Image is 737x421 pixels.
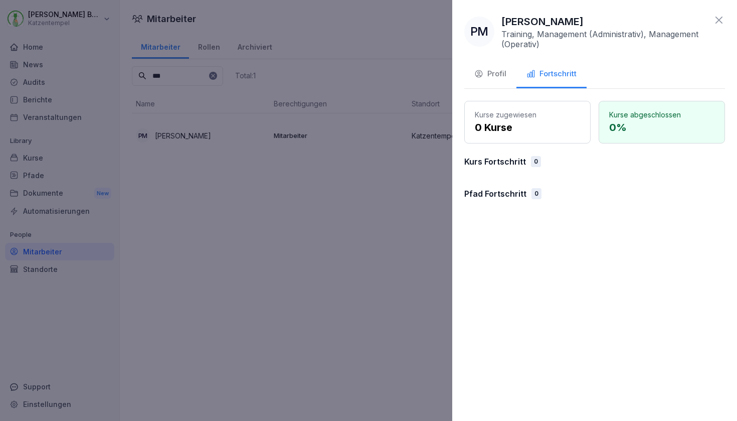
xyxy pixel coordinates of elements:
[526,68,577,80] div: Fortschritt
[464,17,494,47] div: PM
[475,120,580,135] p: 0 Kurse
[464,156,526,168] p: Kurs Fortschritt
[475,109,580,120] p: Kurse zugewiesen
[609,109,714,120] p: Kurse abgeschlossen
[531,156,541,167] div: 0
[531,188,541,199] div: 0
[516,61,587,88] button: Fortschritt
[474,68,506,80] div: Profil
[464,61,516,88] button: Profil
[464,188,526,200] p: Pfad Fortschritt
[609,120,714,135] p: 0 %
[501,29,708,49] p: Training, Management (Administrativ), Management (Operativ)
[501,14,584,29] p: [PERSON_NAME]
